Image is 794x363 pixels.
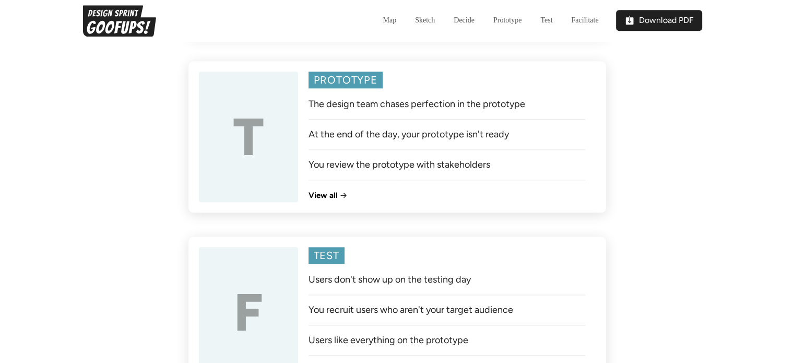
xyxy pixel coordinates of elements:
[484,5,531,36] a: Prototype
[309,335,585,346] a: Users like everything on the prototype
[309,159,585,170] a: You review the prototype with stakeholders
[639,15,694,26] h5: Download PDF
[406,5,444,36] a: Sketch
[616,10,702,31] a: Download PDF
[234,281,263,344] h1: F
[373,5,406,36] a: Map
[309,129,585,140] a: At the end of the day, your prototype isn't ready
[531,5,562,36] a: Test
[298,191,596,200] a: View all
[444,5,484,36] a: Decide
[624,15,635,26] img: pdf icon
[233,106,264,168] h1: T
[309,191,338,200] h1: View all
[80,5,159,37] img: Parallel
[309,247,345,264] h1: Test
[309,305,585,315] a: You recruit users who aren't your target audience
[562,5,608,36] a: Facilitate
[309,274,585,285] a: Users don't show up on the testing day
[309,99,585,110] a: The design team chases perfection in the prototype
[309,72,383,88] h1: Prototype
